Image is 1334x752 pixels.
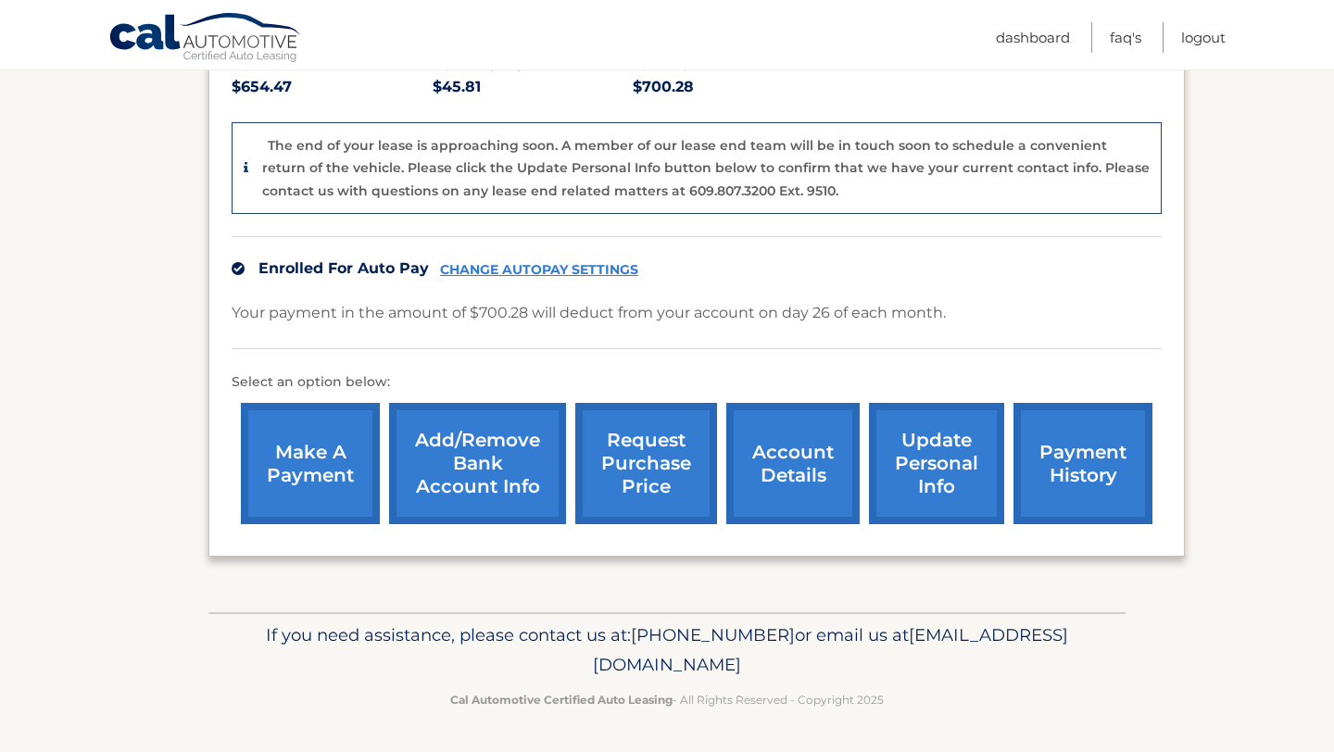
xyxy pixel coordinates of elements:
[575,403,717,524] a: request purchase price
[232,74,433,100] p: $654.47
[726,403,860,524] a: account details
[241,403,380,524] a: make a payment
[389,403,566,524] a: Add/Remove bank account info
[220,620,1114,680] p: If you need assistance, please contact us at: or email us at
[108,12,303,66] a: Cal Automotive
[232,262,245,275] img: check.svg
[232,300,946,326] p: Your payment in the amount of $700.28 will deduct from your account on day 26 of each month.
[1013,403,1152,524] a: payment history
[633,74,834,100] p: $700.28
[996,22,1070,53] a: Dashboard
[450,693,673,707] strong: Cal Automotive Certified Auto Leasing
[232,371,1162,394] p: Select an option below:
[262,137,1150,199] p: The end of your lease is approaching soon. A member of our lease end team will be in touch soon t...
[593,624,1068,675] span: [EMAIL_ADDRESS][DOMAIN_NAME]
[1110,22,1141,53] a: FAQ's
[220,690,1114,709] p: - All Rights Reserved - Copyright 2025
[869,403,1004,524] a: update personal info
[1181,22,1226,53] a: Logout
[433,74,634,100] p: $45.81
[440,262,638,278] a: CHANGE AUTOPAY SETTINGS
[258,259,429,277] span: Enrolled For Auto Pay
[631,624,795,645] span: [PHONE_NUMBER]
